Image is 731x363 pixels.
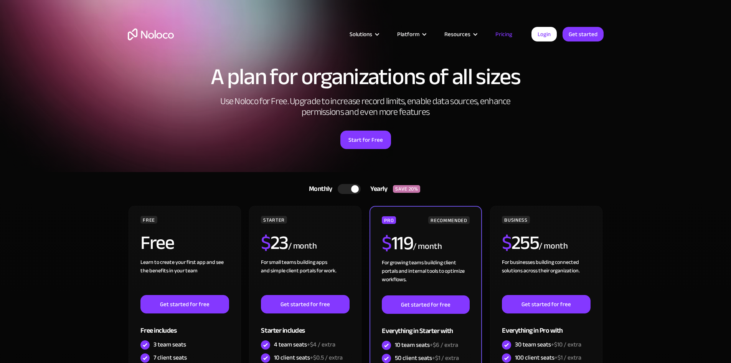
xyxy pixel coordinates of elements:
div: / month [539,240,568,252]
span: $ [502,225,512,261]
div: Free includes [140,313,229,338]
h2: Use Noloco for Free. Upgrade to increase record limits, enable data sources, enhance permissions ... [212,96,519,118]
div: Monthly [299,183,338,195]
a: Start for Free [340,131,391,149]
div: SAVE 20% [393,185,420,193]
div: 4 team seats [274,340,335,349]
a: Get started for free [382,295,469,314]
div: / month [413,240,442,253]
div: For small teams building apps and simple client portals for work. ‍ [261,258,349,295]
a: Login [531,27,557,41]
div: Everything in Pro with [502,313,590,338]
a: home [128,28,174,40]
span: $ [261,225,271,261]
a: Get started for free [502,295,590,313]
a: Pricing [486,29,522,39]
div: Resources [435,29,486,39]
div: PRO [382,216,396,224]
h2: Free [140,233,174,252]
div: FREE [140,216,157,224]
div: Yearly [361,183,393,195]
span: +$6 / extra [430,339,458,351]
div: Solutions [350,29,372,39]
span: +$10 / extra [551,339,581,350]
div: 100 client seats [515,353,581,362]
div: 50 client seats [395,354,459,362]
div: 7 client seats [153,353,187,362]
div: 10 client seats [274,353,343,362]
a: Get started [563,27,604,41]
div: 10 team seats [395,341,458,349]
div: STARTER [261,216,287,224]
div: Resources [444,29,470,39]
h2: 119 [382,234,413,253]
div: Learn to create your first app and see the benefits in your team ‍ [140,258,229,295]
div: Starter includes [261,313,349,338]
div: / month [288,240,317,252]
span: $ [382,225,391,261]
div: RECOMMENDED [428,216,469,224]
h2: 23 [261,233,288,252]
div: 30 team seats [515,340,581,349]
div: Platform [388,29,435,39]
a: Get started for free [140,295,229,313]
a: Get started for free [261,295,349,313]
div: For businesses building connected solutions across their organization. ‍ [502,258,590,295]
div: Solutions [340,29,388,39]
div: BUSINESS [502,216,530,224]
h1: A plan for organizations of all sizes [128,65,604,88]
div: Platform [397,29,419,39]
span: +$4 / extra [307,339,335,350]
h2: 255 [502,233,539,252]
div: Everything in Starter with [382,314,469,339]
div: 3 team seats [153,340,186,349]
div: For growing teams building client portals and internal tools to optimize workflows. [382,259,469,295]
